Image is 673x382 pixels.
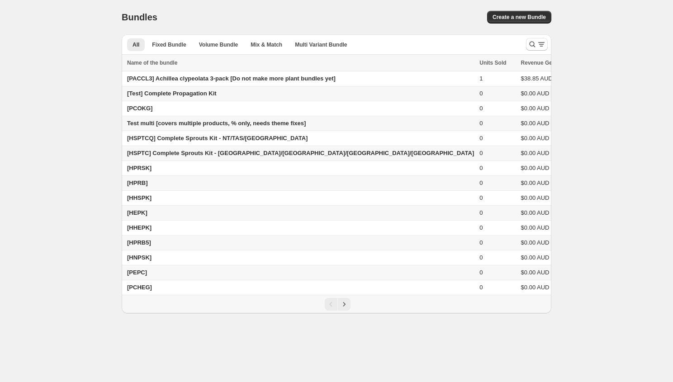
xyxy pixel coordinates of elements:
span: 0 [479,135,483,141]
span: [HPRB] [127,179,148,186]
span: $0.00 AUD [521,150,550,156]
span: 0 [479,209,483,216]
span: [Test] Complete Propagation Kit [127,90,217,97]
span: $0.00 AUD [521,90,550,97]
span: $0.00 AUD [521,224,550,231]
span: $0.00 AUD [521,284,550,291]
span: All [133,41,139,48]
span: 0 [479,194,483,201]
button: Revenue Generated [521,58,581,67]
span: [HPRSK] [127,165,152,171]
button: Search and filter results [526,38,548,51]
span: Fixed Bundle [152,41,186,48]
span: [HHEPK] [127,224,152,231]
span: 0 [479,90,483,97]
span: $0.00 AUD [521,179,550,186]
span: 0 [479,224,483,231]
button: Next [338,298,351,311]
span: 0 [479,120,483,127]
span: [PCHEG] [127,284,152,291]
span: $0.00 AUD [521,105,550,112]
span: $0.00 AUD [521,135,550,141]
span: Volume Bundle [199,41,238,48]
span: [HEPK] [127,209,147,216]
span: $0.00 AUD [521,194,550,201]
span: 0 [479,150,483,156]
span: 0 [479,165,483,171]
nav: Pagination [122,295,551,313]
span: 0 [479,179,483,186]
span: $0.00 AUD [521,120,550,127]
div: Name of the bundle [127,58,474,67]
span: [PCOKG] [127,105,152,112]
h1: Bundles [122,12,157,23]
span: [HPRB5] [127,239,151,246]
span: $38.85 AUD [521,75,553,82]
span: $0.00 AUD [521,269,550,276]
span: 1 [479,75,483,82]
span: 0 [479,284,483,291]
span: Create a new Bundle [493,14,546,21]
span: [HSPTCQ] Complete Sprouts Kit - NT/TAS/[GEOGRAPHIC_DATA] [127,135,308,141]
span: 0 [479,239,483,246]
span: [HSPTC] Complete Sprouts Kit - [GEOGRAPHIC_DATA]/[GEOGRAPHIC_DATA]/[GEOGRAPHIC_DATA]/[GEOGRAPHIC_... [127,150,474,156]
button: Units Sold [479,58,515,67]
span: Multi Variant Bundle [295,41,347,48]
span: Units Sold [479,58,506,67]
span: Revenue Generated [521,58,572,67]
span: Test multi [covers multiple products, % only, needs theme fixes] [127,120,306,127]
span: $0.00 AUD [521,209,550,216]
span: [HHSPK] [127,194,152,201]
span: $0.00 AUD [521,165,550,171]
span: 0 [479,254,483,261]
span: $0.00 AUD [521,239,550,246]
button: Create a new Bundle [487,11,551,24]
span: [PEPC] [127,269,147,276]
span: 0 [479,269,483,276]
span: 0 [479,105,483,112]
span: [HNPSK] [127,254,152,261]
span: [PACCL3] Achillea clypeolata 3-pack [Do not make more plant bundles yet] [127,75,336,82]
span: Mix & Match [251,41,282,48]
span: $0.00 AUD [521,254,550,261]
